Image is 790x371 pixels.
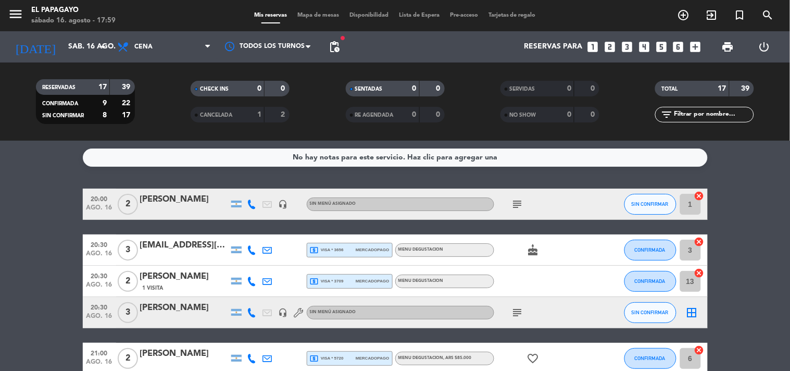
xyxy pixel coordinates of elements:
i: local_atm [310,245,319,255]
span: ago. 16 [86,358,112,370]
i: cancel [694,237,705,247]
span: Cena [134,43,153,51]
strong: 0 [436,85,442,92]
strong: 0 [591,85,597,92]
button: CONFIRMADA [624,271,676,292]
i: favorite_border [527,352,540,365]
i: filter_list [660,108,673,121]
strong: 0 [567,111,571,118]
button: CONFIRMADA [624,240,676,261]
i: looks_two [603,40,617,54]
i: exit_to_app [706,9,718,21]
span: CONFIRMADA [635,355,666,361]
div: El Papagayo [31,5,116,16]
i: add_box [689,40,703,54]
button: SIN CONFIRMAR [624,194,676,215]
i: headset_mic [279,308,288,317]
span: ago. 16 [86,204,112,216]
span: MENU DEGUSTACION [398,279,444,283]
span: Mapa de mesas [292,13,344,18]
span: MENU DEGUSTACION [398,356,472,360]
strong: 2 [281,111,287,118]
strong: 39 [742,85,752,92]
span: RESERVADAS [42,85,76,90]
span: mercadopago [356,278,389,285]
span: CANCELADA [200,113,232,118]
i: power_settings_new [758,41,770,53]
strong: 0 [257,85,261,92]
i: subject [511,306,524,319]
span: 20:30 [86,301,112,313]
span: 3 [118,240,138,261]
strong: 0 [412,85,417,92]
i: headset_mic [279,200,288,209]
span: CONFIRMADA [635,278,666,284]
span: MENU DEGUSTACION [398,248,444,252]
div: sábado 16. agosto - 17:59 [31,16,116,26]
span: CONFIRMADA [42,101,78,106]
span: SERVIDAS [510,86,535,92]
i: cancel [694,345,705,355]
span: ago. 16 [86,313,112,325]
span: visa * 5720 [310,354,344,363]
i: border_all [686,306,698,319]
span: 20:30 [86,269,112,281]
span: print [722,41,734,53]
div: [PERSON_NAME] [140,347,229,361]
span: 2 [118,194,138,215]
i: local_atm [310,277,319,286]
i: search [762,9,774,21]
i: looks_3 [620,40,634,54]
span: 2 [118,348,138,369]
span: Disponibilidad [344,13,394,18]
span: CHECK INS [200,86,229,92]
span: TOTAL [661,86,678,92]
div: [PERSON_NAME] [140,301,229,315]
span: Lista de Espera [394,13,445,18]
span: SIN CONFIRMAR [632,201,669,207]
button: SIN CONFIRMAR [624,302,676,323]
span: SIN CONFIRMAR [632,310,669,315]
span: Mis reservas [249,13,292,18]
input: Filtrar por nombre... [673,109,754,120]
strong: 0 [567,85,571,92]
span: ago. 16 [86,281,112,293]
strong: 0 [281,85,287,92]
span: 1 Visita [143,284,164,292]
div: [PERSON_NAME] [140,270,229,283]
span: visa * 3656 [310,245,344,255]
span: 20:00 [86,192,112,204]
strong: 0 [436,111,442,118]
i: looks_one [586,40,599,54]
i: turned_in_not [734,9,746,21]
span: Reservas para [524,43,582,51]
strong: 1 [257,111,261,118]
span: 21:00 [86,347,112,358]
i: looks_6 [672,40,685,54]
i: cake [527,244,540,256]
span: visa * 3709 [310,277,344,286]
span: mercadopago [356,246,389,253]
span: Tarjetas de regalo [483,13,541,18]
span: NO SHOW [510,113,536,118]
i: add_circle_outline [678,9,690,21]
span: CONFIRMADA [635,247,666,253]
i: cancel [694,191,705,201]
i: menu [8,6,23,22]
i: [DATE] [8,35,63,58]
strong: 22 [122,100,132,107]
strong: 0 [591,111,597,118]
strong: 39 [122,83,132,91]
span: fiber_manual_record [340,35,346,41]
i: local_atm [310,354,319,363]
i: looks_5 [655,40,668,54]
span: RE AGENDADA [355,113,394,118]
strong: 17 [718,85,726,92]
div: [EMAIL_ADDRESS][DOMAIN_NAME] [140,239,229,252]
span: 20:30 [86,238,112,250]
div: [PERSON_NAME] [140,193,229,206]
span: Pre-acceso [445,13,483,18]
i: arrow_drop_down [97,41,109,53]
i: looks_4 [637,40,651,54]
span: Sin menú asignado [310,310,356,314]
